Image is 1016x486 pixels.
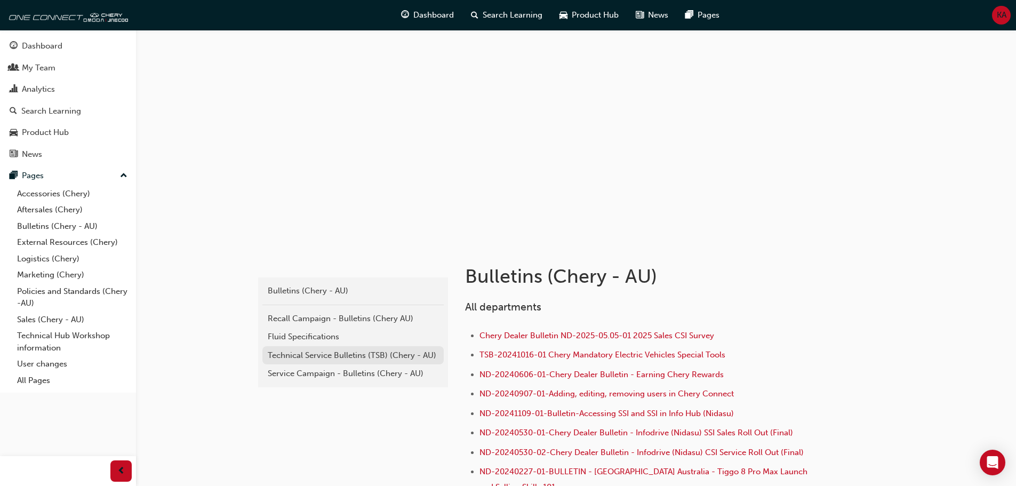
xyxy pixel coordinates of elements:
img: oneconnect [5,4,128,26]
span: pages-icon [10,171,18,181]
span: car-icon [559,9,567,22]
div: My Team [22,62,55,74]
a: guage-iconDashboard [393,4,462,26]
a: ND-20240606-01-Chery Dealer Bulletin - Earning Chery Rewards [479,370,724,379]
a: Sales (Chery - AU) [13,312,132,328]
a: ND-20240530-01-Chery Dealer Bulletin - Infodrive (Nidasu) SSI Sales Roll Out (Final) [479,428,793,437]
div: Analytics [22,83,55,95]
a: Product Hub [4,123,132,142]
a: Accessories (Chery) [13,186,132,202]
a: Analytics [4,79,132,99]
a: Technical Service Bulletins (TSB) (Chery - AU) [262,346,444,365]
span: up-icon [120,169,127,183]
a: User changes [13,356,132,372]
div: Open Intercom Messenger [980,450,1005,475]
span: pages-icon [685,9,693,22]
button: Pages [4,166,132,186]
a: Recall Campaign - Bulletins (Chery AU) [262,309,444,328]
button: KA [992,6,1011,25]
span: guage-icon [10,42,18,51]
span: news-icon [636,9,644,22]
h1: Bulletins (Chery - AU) [465,265,815,288]
a: pages-iconPages [677,4,728,26]
a: Bulletins (Chery - AU) [13,218,132,235]
span: people-icon [10,63,18,73]
div: Pages [22,170,44,182]
span: Search Learning [483,9,542,21]
span: car-icon [10,128,18,138]
a: ND-20240907-01-Adding, editing, removing users in Chery Connect [479,389,734,399]
span: Dashboard [413,9,454,21]
a: Policies and Standards (Chery -AU) [13,283,132,312]
a: Search Learning [4,101,132,121]
a: news-iconNews [627,4,677,26]
a: Fluid Specifications [262,328,444,346]
a: ND-20240530-02-Chery Dealer Bulletin - Infodrive (Nidasu) CSI Service Roll Out (Final) [479,448,804,457]
div: Technical Service Bulletins (TSB) (Chery - AU) [268,349,438,362]
div: Dashboard [22,40,62,52]
a: search-iconSearch Learning [462,4,551,26]
span: chart-icon [10,85,18,94]
span: search-icon [471,9,478,22]
div: Product Hub [22,126,69,139]
a: Technical Hub Workshop information [13,328,132,356]
span: Product Hub [572,9,619,21]
a: Aftersales (Chery) [13,202,132,218]
a: TSB-20241016-01 Chery Mandatory Electric Vehicles Special Tools [479,350,725,360]
a: Logistics (Chery) [13,251,132,267]
span: guage-icon [401,9,409,22]
span: prev-icon [117,465,125,478]
a: Dashboard [4,36,132,56]
div: Service Campaign - Bulletins (Chery - AU) [268,368,438,380]
span: All departments [465,301,541,313]
span: news-icon [10,150,18,160]
div: Fluid Specifications [268,331,438,343]
a: Bulletins (Chery - AU) [262,282,444,300]
span: News [648,9,668,21]
a: Service Campaign - Bulletins (Chery - AU) [262,364,444,383]
div: Recall Campaign - Bulletins (Chery AU) [268,313,438,325]
a: ND-20241109-01-Bulletin-Accessing SSI and SSI in Info Hub (Nidasu) [479,409,734,418]
a: car-iconProduct Hub [551,4,627,26]
span: Pages [698,9,719,21]
span: search-icon [10,107,17,116]
a: Chery Dealer Bulletin ND-2025-05.05-01 2025 Sales CSI Survey [479,331,714,340]
a: All Pages [13,372,132,389]
div: Bulletins (Chery - AU) [268,285,438,297]
a: External Resources (Chery) [13,234,132,251]
div: News [22,148,42,161]
button: DashboardMy TeamAnalyticsSearch LearningProduct HubNews [4,34,132,166]
span: KA [997,9,1006,21]
a: Marketing (Chery) [13,267,132,283]
a: My Team [4,58,132,78]
a: News [4,145,132,164]
div: Search Learning [21,105,81,117]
